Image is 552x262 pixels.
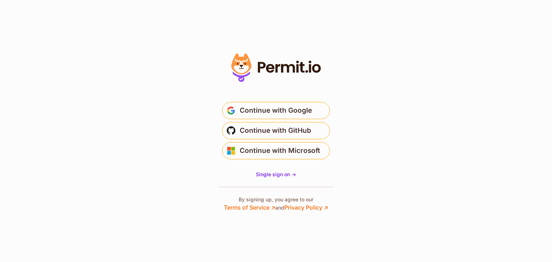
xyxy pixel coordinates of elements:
span: Continue with Microsoft [240,145,320,156]
a: Privacy Policy ↗ [284,204,328,211]
button: Continue with Google [222,102,330,119]
button: Continue with Microsoft [222,142,330,159]
p: By signing up, you agree to our and [224,196,328,212]
button: Continue with GitHub [222,122,330,139]
a: Terms of Service ↗ [224,204,275,211]
a: Single sign on -> [256,171,296,178]
span: Continue with Google [240,105,312,116]
span: Continue with GitHub [240,125,311,136]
